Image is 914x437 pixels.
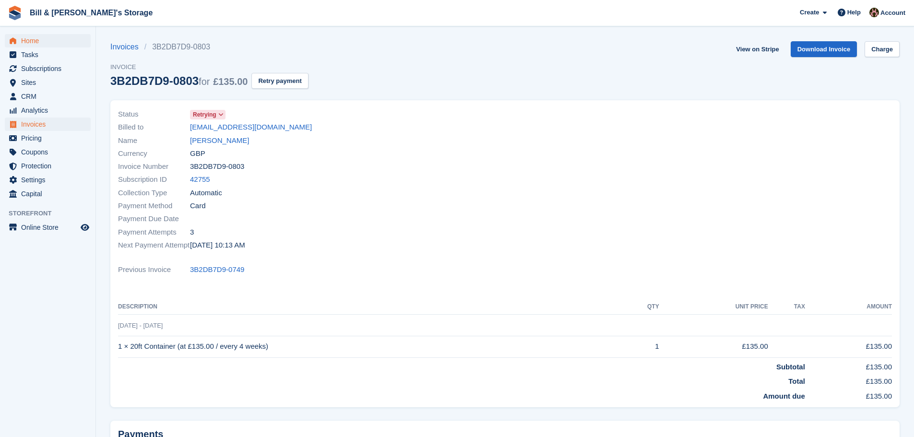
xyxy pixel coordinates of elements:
[21,145,79,159] span: Coupons
[5,90,91,103] a: menu
[190,240,245,251] time: 2025-09-01 09:13:49 UTC
[118,227,190,238] span: Payment Attempts
[21,187,79,201] span: Capital
[732,41,783,57] a: View on Stripe
[190,174,210,185] a: 42755
[5,118,91,131] a: menu
[21,48,79,61] span: Tasks
[5,76,91,89] a: menu
[190,188,222,199] span: Automatic
[118,336,619,357] td: 1 × 20ft Container (at £135.00 / every 4 weeks)
[118,264,190,275] span: Previous Invoice
[800,8,819,17] span: Create
[5,221,91,234] a: menu
[659,336,768,357] td: £135.00
[805,357,892,372] td: £135.00
[9,209,95,218] span: Storefront
[5,104,91,117] a: menu
[118,122,190,133] span: Billed to
[5,159,91,173] a: menu
[21,221,79,234] span: Online Store
[118,299,619,315] th: Description
[118,174,190,185] span: Subscription ID
[118,322,163,329] span: [DATE] - [DATE]
[118,188,190,199] span: Collection Type
[190,264,244,275] a: 3B2DB7D9-0749
[880,8,905,18] span: Account
[21,90,79,103] span: CRM
[5,48,91,61] a: menu
[118,135,190,146] span: Name
[5,62,91,75] a: menu
[847,8,861,17] span: Help
[805,299,892,315] th: Amount
[118,161,190,172] span: Invoice Number
[5,34,91,47] a: menu
[5,187,91,201] a: menu
[768,299,805,315] th: Tax
[5,145,91,159] a: menu
[21,76,79,89] span: Sites
[21,34,79,47] span: Home
[21,173,79,187] span: Settings
[869,8,879,17] img: Jack Bottesch
[791,41,857,57] a: Download Invoice
[118,148,190,159] span: Currency
[199,76,210,87] span: for
[118,201,190,212] span: Payment Method
[8,6,22,20] img: stora-icon-8386f47178a22dfd0bd8f6a31ec36ba5ce8667c1dd55bd0f319d3a0aa187defe.svg
[118,213,190,224] span: Payment Due Date
[21,118,79,131] span: Invoices
[190,122,312,133] a: [EMAIL_ADDRESS][DOMAIN_NAME]
[190,201,206,212] span: Card
[110,41,144,53] a: Invoices
[193,110,216,119] span: Retrying
[788,377,805,385] strong: Total
[118,109,190,120] span: Status
[5,131,91,145] a: menu
[805,387,892,402] td: £135.00
[21,131,79,145] span: Pricing
[190,161,244,172] span: 3B2DB7D9-0803
[763,392,805,400] strong: Amount due
[21,104,79,117] span: Analytics
[251,73,308,89] button: Retry payment
[865,41,900,57] a: Charge
[190,148,205,159] span: GBP
[190,227,194,238] span: 3
[110,74,248,87] div: 3B2DB7D9-0803
[805,372,892,387] td: £135.00
[619,299,659,315] th: QTY
[190,109,226,120] a: Retrying
[110,62,309,72] span: Invoice
[659,299,768,315] th: Unit Price
[213,76,248,87] span: £135.00
[776,363,805,371] strong: Subtotal
[21,159,79,173] span: Protection
[110,41,309,53] nav: breadcrumbs
[805,336,892,357] td: £135.00
[79,222,91,233] a: Preview store
[190,135,249,146] a: [PERSON_NAME]
[26,5,156,21] a: Bill & [PERSON_NAME]'s Storage
[619,336,659,357] td: 1
[21,62,79,75] span: Subscriptions
[118,240,190,251] span: Next Payment Attempt
[5,173,91,187] a: menu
